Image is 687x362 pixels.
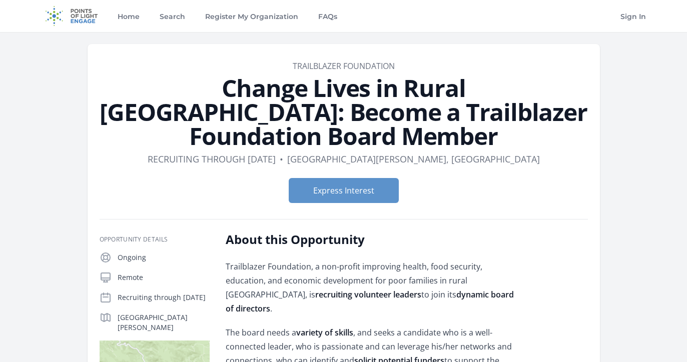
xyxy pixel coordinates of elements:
[148,152,276,166] dd: Recruiting through [DATE]
[226,231,518,247] h2: About this Opportunity
[100,76,588,148] h1: Change Lives in Rural [GEOGRAPHIC_DATA]: Become a Trailblazer Foundation Board Member
[226,259,518,315] p: Trailblazer Foundation, a non-profit improving health, food security, education, and economic dev...
[118,252,210,262] p: Ongoing
[118,312,210,332] p: [GEOGRAPHIC_DATA][PERSON_NAME]
[100,235,210,243] h3: Opportunity Details
[296,327,353,338] strong: variety of skills
[289,178,399,203] button: Express Interest
[315,289,421,300] strong: recruiting volunteer leaders
[118,272,210,282] p: Remote
[280,152,283,166] div: •
[287,152,540,166] dd: [GEOGRAPHIC_DATA][PERSON_NAME], [GEOGRAPHIC_DATA]
[118,292,210,302] p: Recruiting through [DATE]
[293,60,395,71] a: Trailblazer Foundation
